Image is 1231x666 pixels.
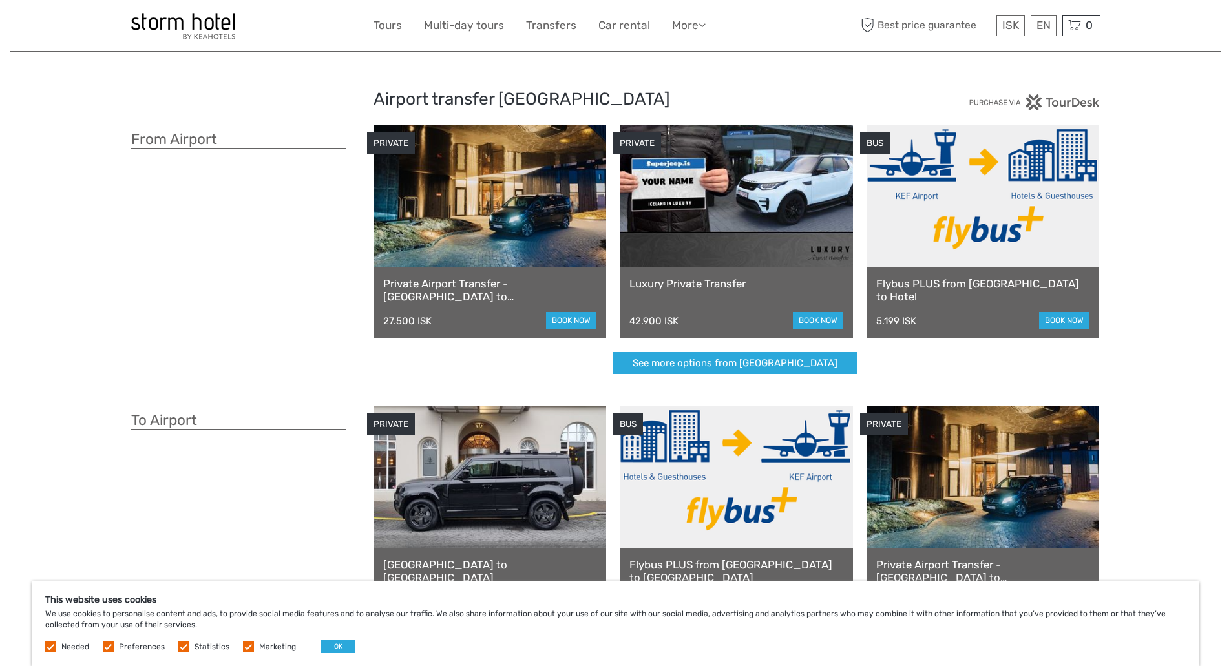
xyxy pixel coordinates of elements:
[598,16,650,35] a: Car rental
[969,94,1100,110] img: PurchaseViaTourDesk.png
[61,641,89,652] label: Needed
[876,315,916,327] div: 5.199 ISK
[860,132,890,154] div: BUS
[383,558,597,585] a: [GEOGRAPHIC_DATA] to [GEOGRAPHIC_DATA]
[367,132,415,154] div: PRIVATE
[374,89,858,110] h2: Airport transfer [GEOGRAPHIC_DATA]
[526,16,576,35] a: Transfers
[546,312,596,329] a: book now
[367,413,415,435] div: PRIVATE
[672,16,706,35] a: More
[383,315,432,327] div: 27.500 ISK
[32,581,1199,666] div: We use cookies to personalise content and ads, to provide social media features and to analyse ou...
[629,277,843,290] a: Luxury Private Transfer
[374,16,402,35] a: Tours
[613,413,643,435] div: BUS
[1084,19,1095,32] span: 0
[383,277,597,304] a: Private Airport Transfer - [GEOGRAPHIC_DATA] to [GEOGRAPHIC_DATA]
[613,132,661,154] div: PRIVATE
[876,558,1090,585] a: Private Airport Transfer - [GEOGRAPHIC_DATA] to [GEOGRAPHIC_DATA]
[1031,15,1057,36] div: EN
[119,641,165,652] label: Preferences
[629,315,679,327] div: 42.900 ISK
[131,13,235,39] img: 100-ccb843ef-9ccf-4a27-8048-e049ba035d15_logo_small.jpg
[131,411,346,430] h3: To Airport
[860,413,908,435] div: PRIVATE
[131,130,346,149] h3: From Airport
[629,558,843,585] a: Flybus PLUS from [GEOGRAPHIC_DATA] to [GEOGRAPHIC_DATA]
[1039,312,1089,329] a: book now
[321,640,355,653] button: OK
[1002,19,1019,32] span: ISK
[45,594,1186,605] h5: This website uses cookies
[259,641,296,652] label: Marketing
[613,352,857,375] a: See more options from [GEOGRAPHIC_DATA]
[195,641,229,652] label: Statistics
[876,277,1090,304] a: Flybus PLUS from [GEOGRAPHIC_DATA] to Hotel
[858,15,993,36] span: Best price guarantee
[424,16,504,35] a: Multi-day tours
[793,312,843,329] a: book now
